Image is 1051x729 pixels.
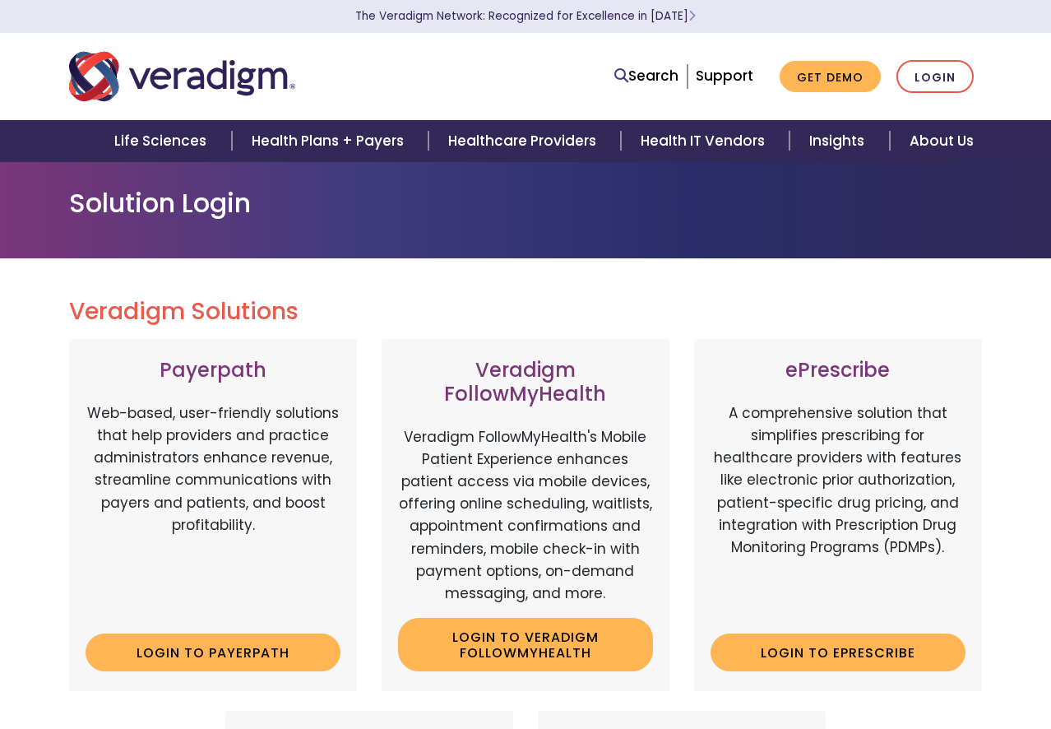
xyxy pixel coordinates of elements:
[95,120,231,162] a: Life Sciences
[696,66,753,86] a: Support
[780,61,881,93] a: Get Demo
[621,120,789,162] a: Health IT Vendors
[69,298,982,326] h2: Veradigm Solutions
[398,426,653,606] p: Veradigm FollowMyHealth's Mobile Patient Experience enhances patient access via mobile devices, o...
[69,49,295,104] img: Veradigm logo
[789,120,889,162] a: Insights
[614,65,678,87] a: Search
[232,120,428,162] a: Health Plans + Payers
[428,120,621,162] a: Healthcare Providers
[711,359,965,383] h3: ePrescribe
[711,634,965,671] a: Login to ePrescribe
[688,8,696,24] span: Learn More
[398,359,653,406] h3: Veradigm FollowMyHealth
[896,60,974,94] a: Login
[86,402,340,620] p: Web-based, user-friendly solutions that help providers and practice administrators enhance revenu...
[711,402,965,620] p: A comprehensive solution that simplifies prescribing for healthcare providers with features like ...
[86,359,340,383] h3: Payerpath
[86,634,340,671] a: Login to Payerpath
[69,188,982,219] h1: Solution Login
[398,618,653,671] a: Login to Veradigm FollowMyHealth
[890,120,993,162] a: About Us
[355,8,696,24] a: The Veradigm Network: Recognized for Excellence in [DATE]Learn More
